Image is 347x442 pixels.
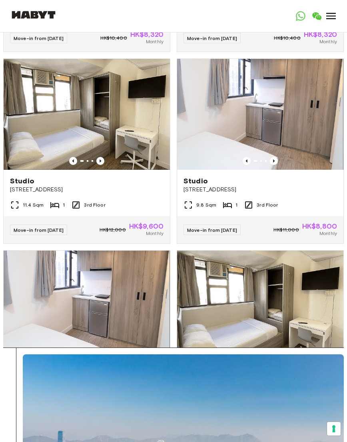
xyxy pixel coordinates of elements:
[187,227,237,233] span: Move-in from [DATE]
[146,230,164,237] span: Monthly
[235,201,237,209] span: 1
[273,226,299,233] span: HK$11,000
[177,250,344,436] a: Marketing picture of unit HK-01-067-031-01Previous imagePrevious imageStudio[STREET_ADDRESS]11.4 ...
[100,226,126,233] span: HK$12,000
[100,34,127,42] span: HK$10,400
[177,59,343,170] img: Marketing picture of unit HK-01-067-012-01
[14,227,64,233] span: Move-in from [DATE]
[183,186,337,194] span: [STREET_ADDRESS]
[4,251,170,362] img: Marketing picture of unit HK-01-067-030-01
[270,157,278,165] button: Previous image
[257,201,278,209] span: 3rd Floor
[177,251,343,362] img: Marketing picture of unit HK-01-067-031-01
[327,422,341,436] button: Your consent preferences for tracking technologies
[14,35,64,41] span: Move-in from [DATE]
[302,223,337,230] span: HK$8,800
[10,186,164,194] span: [STREET_ADDRESS]
[84,201,105,209] span: 3rd Floor
[319,230,337,237] span: Monthly
[3,250,170,436] a: Marketing picture of unit HK-01-067-030-01Previous imagePrevious imageStudio[STREET_ADDRESS]9.8 S...
[10,11,58,19] img: Habyt
[187,35,237,41] span: Move-in from [DATE]
[130,31,164,38] span: HK$8,320
[243,157,251,165] button: Previous image
[304,31,337,38] span: HK$8,320
[23,201,44,209] span: 11.4 Sqm
[177,58,344,244] a: Marketing picture of unit HK-01-067-012-01Previous imagePrevious imageStudio[STREET_ADDRESS]9.8 S...
[129,223,164,230] span: HK$9,600
[274,34,300,42] span: HK$10,400
[10,176,34,186] span: Studio
[319,38,337,45] span: Monthly
[183,176,208,186] span: Studio
[146,38,164,45] span: Monthly
[69,157,77,165] button: Previous image
[63,201,65,209] span: 1
[96,157,104,165] button: Previous image
[4,59,170,170] img: Marketing picture of unit HK-01-067-013-01
[196,201,216,209] span: 9.8 Sqm
[3,58,170,244] a: Marketing picture of unit HK-01-067-013-01Previous imagePrevious imageStudio[STREET_ADDRESS]11.4 ...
